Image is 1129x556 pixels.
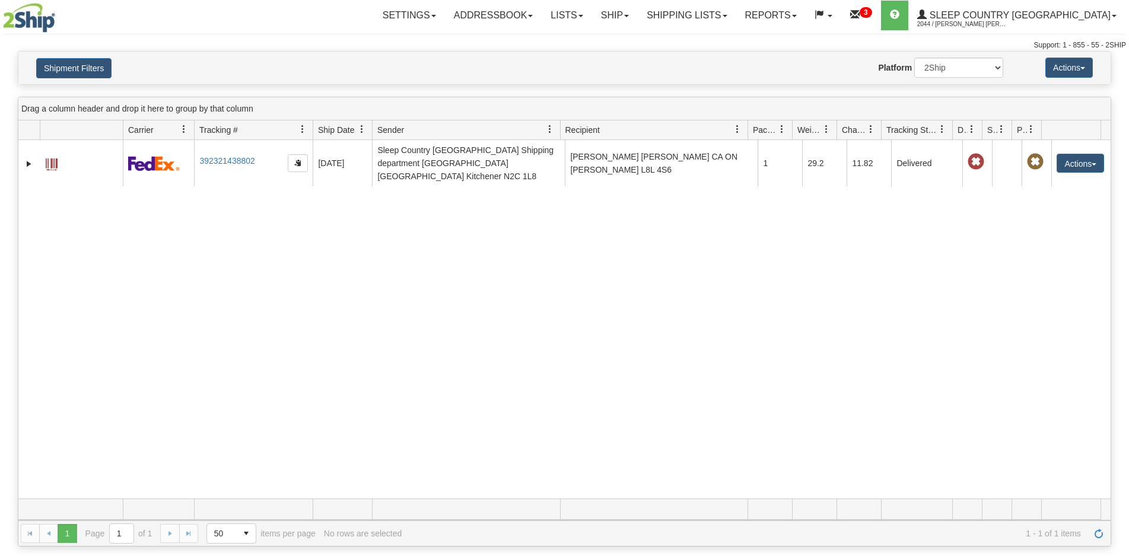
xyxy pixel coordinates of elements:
span: Carrier [128,124,154,136]
span: Pickup Not Assigned [1027,154,1044,170]
div: grid grouping header [18,97,1111,120]
a: Weight filter column settings [816,119,837,139]
a: Pickup Status filter column settings [1021,119,1041,139]
a: Refresh [1089,524,1108,543]
a: 3 [841,1,881,30]
td: 1 [758,140,802,186]
span: Page of 1 [85,523,152,544]
span: Charge [842,124,867,136]
a: Reports [736,1,806,30]
td: 29.2 [802,140,847,186]
a: 392321438802 [199,156,255,166]
td: 11.82 [847,140,891,186]
input: Page 1 [110,524,133,543]
a: Charge filter column settings [861,119,881,139]
span: 2044 / [PERSON_NAME] [PERSON_NAME] [917,18,1006,30]
span: Packages [753,124,778,136]
span: items per page [206,523,316,544]
a: Lists [542,1,591,30]
td: [DATE] [313,140,372,186]
a: Delivery Status filter column settings [962,119,982,139]
span: Tracking Status [886,124,938,136]
span: 1 - 1 of 1 items [410,529,1081,538]
a: Ship [592,1,638,30]
span: Sender [377,124,404,136]
sup: 3 [860,7,872,18]
button: Shipment Filters [36,58,112,78]
span: select [237,524,256,543]
a: Shipping lists [638,1,736,30]
span: Page 1 [58,524,77,543]
span: Pickup Status [1017,124,1027,136]
a: Expand [23,158,35,170]
span: Weight [797,124,822,136]
a: Label [46,153,58,172]
a: Carrier filter column settings [174,119,194,139]
img: 2 - FedEx Express® [128,156,180,171]
button: Actions [1045,58,1093,78]
span: Shipment Issues [987,124,997,136]
span: Delivery Status [958,124,968,136]
span: Recipient [565,124,600,136]
span: Ship Date [318,124,354,136]
span: Page sizes drop down [206,523,256,544]
a: Addressbook [445,1,542,30]
td: Delivered [891,140,962,186]
a: Sender filter column settings [540,119,560,139]
iframe: chat widget [1102,217,1128,338]
button: Copy to clipboard [288,154,308,172]
img: logo2044.jpg [3,3,55,33]
a: Shipment Issues filter column settings [991,119,1012,139]
a: Sleep Country [GEOGRAPHIC_DATA] 2044 / [PERSON_NAME] [PERSON_NAME] [908,1,1125,30]
a: Settings [374,1,445,30]
div: No rows are selected [324,529,402,538]
a: Tracking Status filter column settings [932,119,952,139]
label: Platform [878,62,912,74]
div: Support: 1 - 855 - 55 - 2SHIP [3,40,1126,50]
a: Recipient filter column settings [727,119,748,139]
a: Packages filter column settings [772,119,792,139]
button: Actions [1057,154,1104,173]
a: Ship Date filter column settings [352,119,372,139]
a: Tracking # filter column settings [292,119,313,139]
span: Late [968,154,984,170]
span: Tracking # [199,124,238,136]
td: Sleep Country [GEOGRAPHIC_DATA] Shipping department [GEOGRAPHIC_DATA] [GEOGRAPHIC_DATA] Kitchener... [372,140,565,186]
td: [PERSON_NAME] [PERSON_NAME] CA ON [PERSON_NAME] L8L 4S6 [565,140,758,186]
span: 50 [214,528,230,539]
span: Sleep Country [GEOGRAPHIC_DATA] [927,10,1111,20]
